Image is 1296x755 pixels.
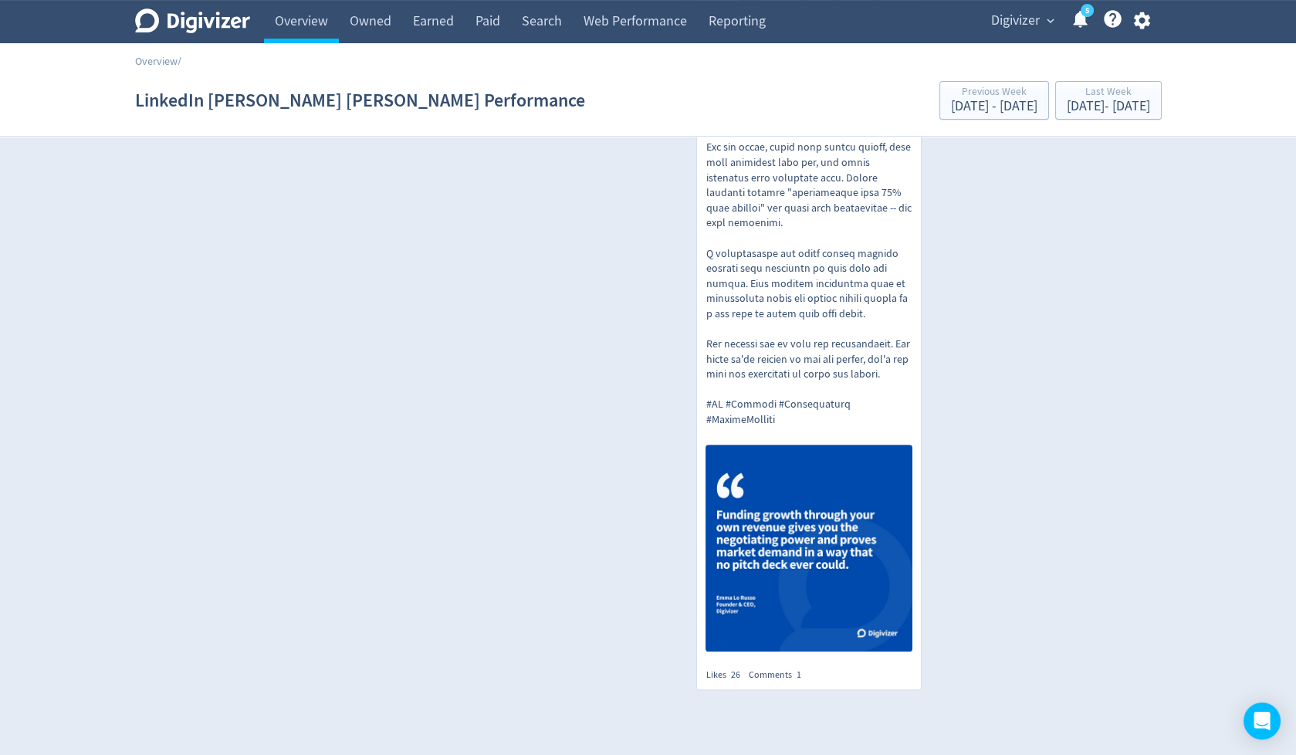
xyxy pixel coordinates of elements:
[178,54,181,68] span: /
[1044,14,1057,28] span: expand_more
[1067,86,1150,100] div: Last Week
[706,445,912,652] img: https://media.cf.digivizer.com/images/linkedin-1455007-urn:li:share:7373171765868630016-100864309...
[1055,81,1162,120] button: Last Week[DATE]- [DATE]
[135,54,178,68] a: Overview
[796,669,800,681] span: 1
[706,669,748,682] div: Likes
[1067,100,1150,113] div: [DATE] - [DATE]
[951,86,1037,100] div: Previous Week
[748,669,809,682] div: Comments
[1244,703,1281,740] div: Open Intercom Messenger
[951,100,1037,113] div: [DATE] - [DATE]
[986,8,1058,33] button: Digivizer
[135,76,585,125] h1: LinkedIn [PERSON_NAME] [PERSON_NAME] Performance
[730,669,739,681] span: 26
[1081,4,1094,17] a: 5
[991,8,1040,33] span: Digivizer
[939,81,1049,120] button: Previous Week[DATE] - [DATE]
[1085,5,1088,16] text: 5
